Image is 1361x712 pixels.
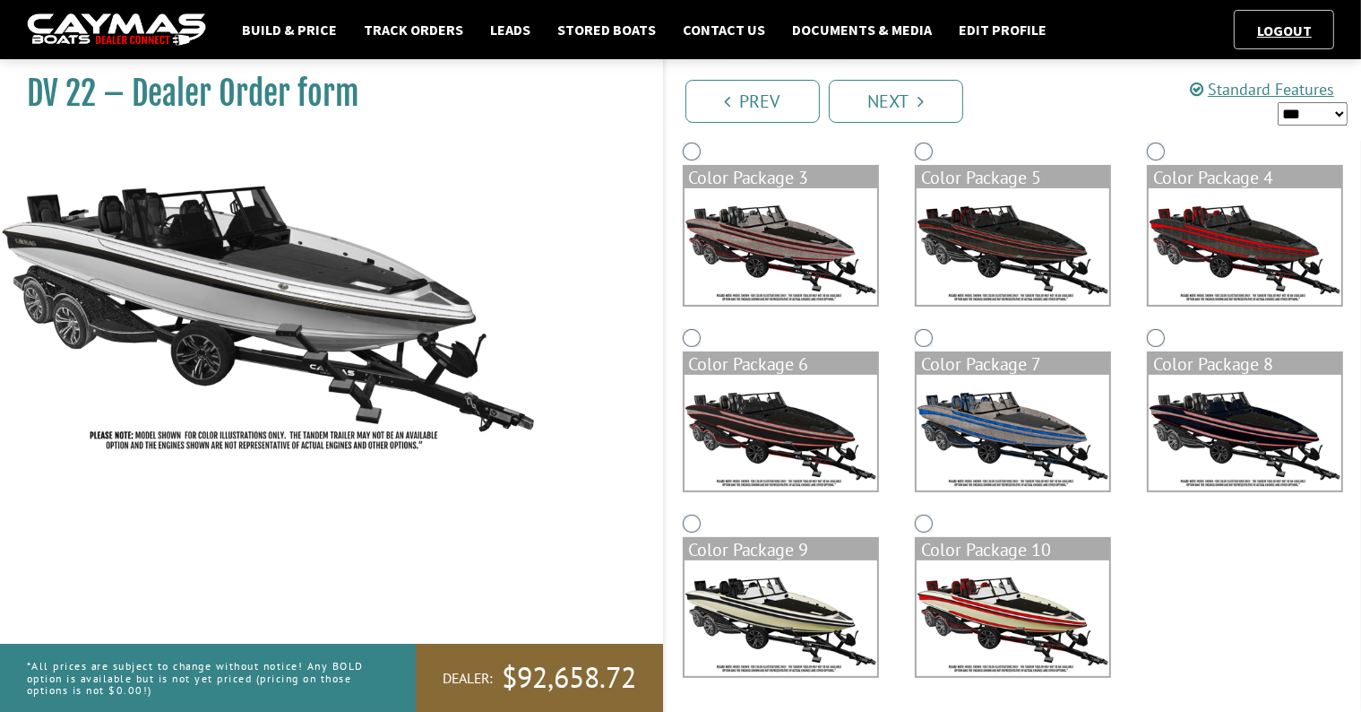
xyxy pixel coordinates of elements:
[27,74,618,114] h1: DV 22 – Dealer Order form
[1149,375,1341,491] img: color_package_369.png
[416,644,663,712] a: Dealer:$92,658.72
[502,659,636,697] span: $92,658.72
[674,18,774,41] a: Contact Us
[27,13,206,47] img: caymas-dealer-connect-2ed40d3bc7270c1d8d7ffb4b79bf05adc795679939227970def78ec6f6c03838.gif
[355,18,472,41] a: Track Orders
[548,18,665,41] a: Stored Boats
[481,18,539,41] a: Leads
[685,375,877,491] img: color_package_367.png
[1149,188,1341,304] img: color_package_366.png
[685,539,877,560] div: Color Package 9
[917,167,1109,188] div: Color Package 5
[443,669,493,688] span: Dealer:
[1190,79,1334,100] a: Standard Features
[917,353,1109,375] div: Color Package 7
[950,18,1055,41] a: Edit Profile
[1248,22,1321,39] a: Logout
[233,18,346,41] a: Build & Price
[829,80,963,123] a: Next
[685,188,877,304] img: color_package_364.png
[917,188,1109,304] img: color_package_365.png
[917,560,1109,676] img: color_package_371.png
[685,80,820,123] a: Prev
[917,539,1109,560] div: Color Package 10
[685,167,877,188] div: Color Package 3
[27,651,375,705] p: *All prices are subject to change without notice! Any BOLD option is available but is not yet pri...
[783,18,941,41] a: Documents & Media
[1149,353,1341,375] div: Color Package 8
[685,560,877,676] img: color_package_370.png
[1149,167,1341,188] div: Color Package 4
[917,375,1109,491] img: color_package_368.png
[685,353,877,375] div: Color Package 6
